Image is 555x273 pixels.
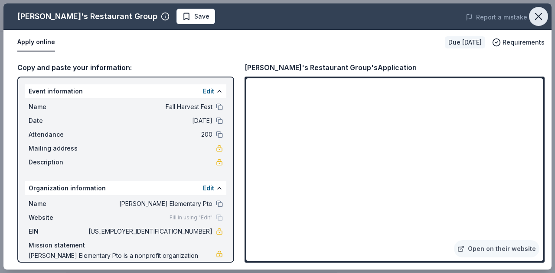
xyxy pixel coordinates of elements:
[245,62,417,73] div: [PERSON_NAME]'s Restaurant Group's Application
[17,10,157,23] div: [PERSON_NAME]'s Restaurant Group
[503,37,545,48] span: Requirements
[29,157,87,167] span: Description
[87,102,212,112] span: Fall Harvest Fest
[87,199,212,209] span: [PERSON_NAME] Elementary Pto
[29,102,87,112] span: Name
[25,84,226,98] div: Event information
[25,181,226,195] div: Organization information
[203,183,214,193] button: Edit
[29,199,87,209] span: Name
[17,33,55,51] button: Apply online
[29,143,87,154] span: Mailing address
[29,240,223,251] div: Mission statement
[176,9,215,24] button: Save
[445,36,485,48] div: Due [DATE]
[466,12,527,22] button: Report a mistake
[29,116,87,126] span: Date
[170,214,212,221] span: Fill in using "Edit"
[194,11,209,22] span: Save
[454,240,539,257] a: Open on their website
[17,62,234,73] div: Copy and paste your information:
[29,212,87,223] span: Website
[29,129,87,140] span: Attendance
[29,226,87,237] span: EIN
[203,86,214,96] button: Edit
[87,226,212,237] span: [US_EMPLOYER_IDENTIFICATION_NUMBER]
[492,37,545,48] button: Requirements
[87,129,212,140] span: 200
[87,116,212,126] span: [DATE]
